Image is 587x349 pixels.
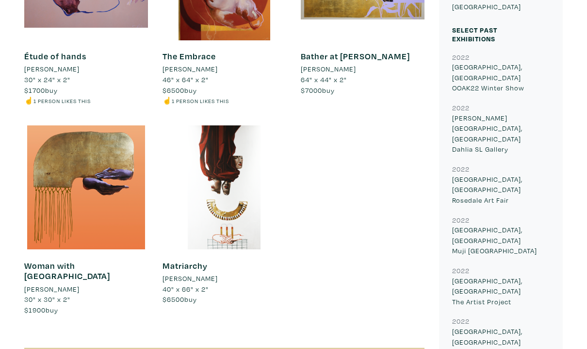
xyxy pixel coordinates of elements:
small: Select Past Exhibitions [452,25,497,43]
small: 2022 [452,52,470,62]
small: 2022 [452,103,470,112]
span: 64" x 44" x 2" [301,75,347,84]
small: 1 person likes this [172,97,229,105]
small: 2022 [452,316,470,326]
span: buy [24,86,58,95]
span: buy [301,86,335,95]
span: buy [24,305,58,314]
li: [PERSON_NAME] [163,273,218,284]
span: 46" x 64" x 2" [163,75,209,84]
span: 30" x 30" x 2" [24,295,70,304]
small: 1 person likes this [33,97,91,105]
span: $1900 [24,305,46,314]
a: Étude of hands [24,51,86,62]
span: $7000 [301,86,322,95]
li: [PERSON_NAME] [24,64,80,74]
a: Bather at [PERSON_NAME] [301,51,410,62]
a: Matriarchy [163,260,208,271]
a: [PERSON_NAME] [163,64,286,74]
small: 2022 [452,266,470,275]
small: 2022 [452,215,470,225]
a: [PERSON_NAME] [301,64,424,74]
span: $1700 [24,86,45,95]
li: ☝️ [24,95,148,106]
span: 40" x 66" x 2" [163,284,209,294]
p: [GEOGRAPHIC_DATA], [GEOGRAPHIC_DATA] OOAK22 Winter Show [452,62,550,93]
li: [PERSON_NAME] [301,64,356,74]
p: [GEOGRAPHIC_DATA], [GEOGRAPHIC_DATA] Muji [GEOGRAPHIC_DATA] [452,225,550,256]
li: [PERSON_NAME] [24,284,80,295]
li: ☝️ [163,95,286,106]
a: [PERSON_NAME] [24,64,148,74]
span: $6500 [163,295,184,304]
span: buy [163,295,197,304]
p: [PERSON_NAME][GEOGRAPHIC_DATA], [GEOGRAPHIC_DATA] Dahlia SL Gallery [452,113,550,155]
span: buy [163,86,197,95]
span: $6500 [163,86,184,95]
li: [PERSON_NAME] [163,64,218,74]
p: [GEOGRAPHIC_DATA], [GEOGRAPHIC_DATA] The Artist Project [452,276,550,307]
span: 30" x 24" x 2" [24,75,70,84]
p: [GEOGRAPHIC_DATA], [GEOGRAPHIC_DATA] Rosedale Art Fair [452,174,550,206]
a: The Embrace [163,51,216,62]
small: 2022 [452,164,470,174]
a: Woman with [GEOGRAPHIC_DATA] [24,260,110,282]
a: [PERSON_NAME] [163,273,286,284]
a: [PERSON_NAME] [24,284,148,295]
